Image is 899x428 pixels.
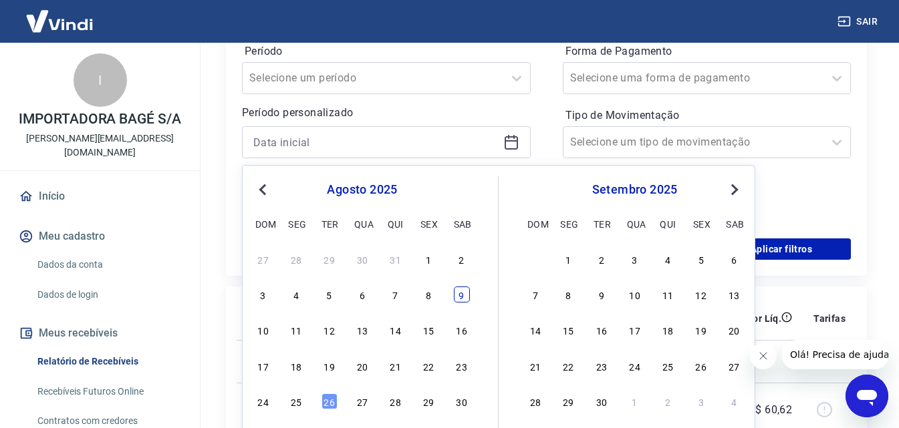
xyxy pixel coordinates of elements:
div: ter [322,216,338,232]
div: Choose sábado, 30 de agosto de 2025 [454,393,470,409]
div: Choose segunda-feira, 11 de agosto de 2025 [288,322,304,338]
div: Choose quarta-feira, 27 de agosto de 2025 [354,393,370,409]
p: Tarifas [813,312,846,325]
div: sex [420,216,436,232]
div: Choose sábado, 6 de setembro de 2025 [726,251,742,267]
div: agosto 2025 [253,182,471,198]
div: Choose quarta-feira, 10 de setembro de 2025 [627,286,643,302]
p: [PERSON_NAME][EMAIL_ADDRESS][DOMAIN_NAME] [11,132,189,160]
button: Next Month [727,182,743,198]
div: Choose sexta-feira, 26 de setembro de 2025 [693,358,709,374]
button: Meu cadastro [16,222,184,251]
a: Dados da conta [32,251,184,278]
div: qui [388,216,404,232]
div: Choose quinta-feira, 31 de julho de 2025 [388,251,404,267]
div: Choose quinta-feira, 7 de agosto de 2025 [388,286,404,302]
a: Relatório de Recebíveis [32,348,184,375]
div: Choose domingo, 14 de setembro de 2025 [527,322,543,338]
div: qua [354,216,370,232]
div: Choose domingo, 27 de julho de 2025 [255,251,271,267]
div: Choose domingo, 10 de agosto de 2025 [255,322,271,338]
div: Choose domingo, 17 de agosto de 2025 [255,358,271,374]
div: Choose terça-feira, 5 de agosto de 2025 [322,286,338,302]
div: Choose sábado, 4 de outubro de 2025 [726,393,742,409]
span: Olá! Precisa de ajuda? [8,9,112,20]
div: Choose segunda-feira, 28 de julho de 2025 [288,251,304,267]
a: Recebíveis Futuros Online [32,378,184,405]
div: Choose sexta-feira, 22 de agosto de 2025 [420,358,436,374]
div: Choose quarta-feira, 13 de agosto de 2025 [354,322,370,338]
div: Choose quarta-feira, 20 de agosto de 2025 [354,358,370,374]
div: Choose segunda-feira, 8 de setembro de 2025 [560,286,576,302]
p: IMPORTADORA BAGÉ S/A [19,112,181,126]
div: Choose segunda-feira, 1 de setembro de 2025 [560,251,576,267]
div: seg [560,216,576,232]
div: Choose segunda-feira, 29 de setembro de 2025 [560,393,576,409]
div: Choose quinta-feira, 25 de setembro de 2025 [660,358,676,374]
div: Choose segunda-feira, 15 de setembro de 2025 [560,322,576,338]
button: Sair [835,9,883,34]
div: Choose quarta-feira, 30 de julho de 2025 [354,251,370,267]
div: Choose quinta-feira, 11 de setembro de 2025 [660,286,676,302]
div: sex [693,216,709,232]
div: Choose segunda-feira, 4 de agosto de 2025 [288,286,304,302]
a: Início [16,182,184,211]
p: Valor Líq. [738,312,781,325]
div: Choose terça-feira, 9 de setembro de 2025 [594,286,610,302]
iframe: Fechar mensagem [750,343,777,369]
div: Choose domingo, 28 de setembro de 2025 [527,393,543,409]
div: Choose domingo, 24 de agosto de 2025 [255,393,271,409]
div: Choose segunda-feira, 22 de setembro de 2025 [560,358,576,374]
div: Choose terça-feira, 12 de agosto de 2025 [322,322,338,338]
div: Choose quarta-feira, 3 de setembro de 2025 [627,251,643,267]
div: dom [527,216,543,232]
div: sab [726,216,742,232]
div: Choose domingo, 21 de setembro de 2025 [527,358,543,374]
div: Choose quarta-feira, 24 de setembro de 2025 [627,358,643,374]
iframe: Botão para abrir a janela de mensagens [846,375,888,417]
div: Choose sábado, 13 de setembro de 2025 [726,286,742,302]
div: Choose terça-feira, 16 de setembro de 2025 [594,322,610,338]
button: Previous Month [255,182,271,198]
div: Choose sexta-feira, 8 de agosto de 2025 [420,286,436,302]
div: Choose sábado, 2 de agosto de 2025 [454,251,470,267]
div: Choose domingo, 7 de setembro de 2025 [527,286,543,302]
div: Choose sábado, 23 de agosto de 2025 [454,358,470,374]
div: Choose quinta-feira, 28 de agosto de 2025 [388,393,404,409]
div: Choose quarta-feira, 6 de agosto de 2025 [354,286,370,302]
a: Dados de login [32,281,184,308]
p: -R$ 60,62 [746,402,793,418]
div: Choose sábado, 20 de setembro de 2025 [726,322,742,338]
div: qui [660,216,676,232]
div: I [74,53,127,107]
div: Choose segunda-feira, 25 de agosto de 2025 [288,393,304,409]
div: seg [288,216,304,232]
div: Choose sábado, 9 de agosto de 2025 [454,286,470,302]
div: Choose terça-feira, 26 de agosto de 2025 [322,393,338,409]
div: Choose sexta-feira, 12 de setembro de 2025 [693,286,709,302]
div: Choose sexta-feira, 1 de agosto de 2025 [420,251,436,267]
label: Período [245,43,528,59]
label: Forma de Pagamento [565,43,849,59]
input: Data inicial [253,132,498,152]
div: dom [255,216,271,232]
div: Choose quinta-feira, 2 de outubro de 2025 [660,393,676,409]
div: ter [594,216,610,232]
div: Choose domingo, 31 de agosto de 2025 [527,251,543,267]
div: Choose terça-feira, 19 de agosto de 2025 [322,358,338,374]
div: Choose quinta-feira, 18 de setembro de 2025 [660,322,676,338]
div: month 2025-09 [525,249,744,411]
div: Choose sexta-feira, 19 de setembro de 2025 [693,322,709,338]
div: Choose domingo, 3 de agosto de 2025 [255,286,271,302]
div: Choose quinta-feira, 14 de agosto de 2025 [388,322,404,338]
div: Choose sábado, 16 de agosto de 2025 [454,322,470,338]
div: Choose terça-feira, 29 de julho de 2025 [322,251,338,267]
div: Choose quinta-feira, 21 de agosto de 2025 [388,358,404,374]
img: Vindi [16,1,103,41]
label: Tipo de Movimentação [565,108,849,124]
div: sab [454,216,470,232]
div: Choose terça-feira, 30 de setembro de 2025 [594,393,610,409]
div: Choose terça-feira, 23 de setembro de 2025 [594,358,610,374]
div: Choose terça-feira, 2 de setembro de 2025 [594,251,610,267]
div: Choose segunda-feira, 18 de agosto de 2025 [288,358,304,374]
